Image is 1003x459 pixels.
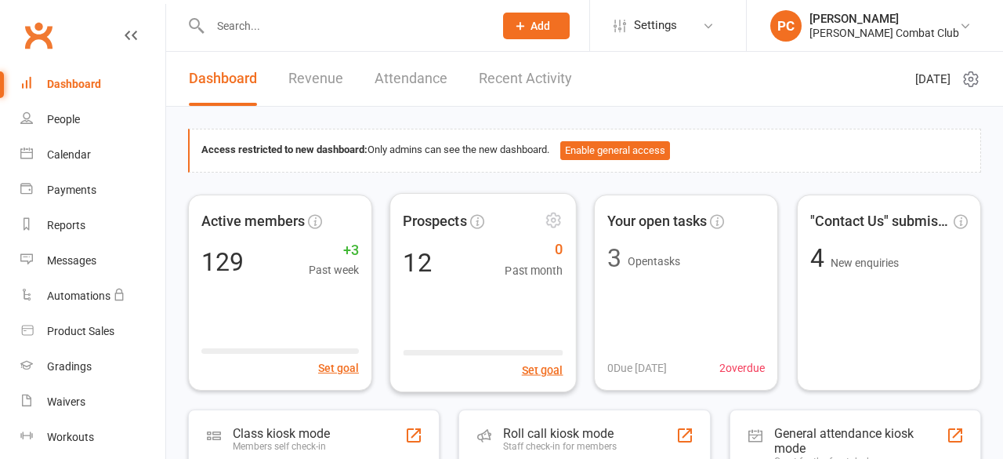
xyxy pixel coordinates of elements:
div: Staff check-in for members [503,441,617,452]
div: Only admins can see the new dashboard. [201,141,969,160]
div: Calendar [47,148,91,161]
span: 0 [505,238,563,260]
div: Class kiosk mode [233,426,330,441]
span: Add [530,20,550,32]
span: Past week [309,261,359,279]
div: [PERSON_NAME] [809,12,959,26]
a: Waivers [20,384,165,420]
span: +3 [309,239,359,262]
a: Workouts [20,420,165,455]
div: Roll call kiosk mode [503,426,617,441]
button: Set goal [522,360,563,378]
a: Messages [20,243,165,279]
span: 4 [810,243,831,273]
div: Messages [47,254,96,267]
div: Dashboard [47,78,101,90]
span: 2 overdue [719,359,765,377]
a: Calendar [20,137,165,173]
div: Automations [47,290,110,302]
div: Payments [47,184,96,196]
input: Search... [205,15,483,37]
a: Payments [20,173,165,208]
span: [DATE] [915,70,950,89]
span: Prospects [403,209,466,232]
div: PC [770,10,802,42]
div: Product Sales [47,325,114,337]
div: Workouts [47,431,94,443]
span: Open tasks [628,255,680,268]
span: Active members [201,210,305,233]
a: Automations [20,279,165,314]
div: Reports [47,219,85,231]
a: Clubworx [19,16,58,55]
a: Reports [20,208,165,243]
span: Your open tasks [607,210,707,233]
div: 12 [403,249,432,274]
a: Product Sales [20,314,165,349]
div: Gradings [47,360,92,373]
a: Attendance [375,52,447,106]
button: Set goal [318,359,359,377]
a: Dashboard [189,52,257,106]
a: People [20,102,165,137]
span: "Contact Us" submissions [810,210,950,233]
a: Recent Activity [479,52,572,106]
div: People [47,113,80,126]
a: Gradings [20,349,165,384]
div: Members self check-in [233,441,330,452]
div: [PERSON_NAME] Combat Club [809,26,959,40]
span: Settings [634,8,677,43]
span: New enquiries [831,257,899,269]
span: Past month [505,261,563,279]
div: 129 [201,250,244,275]
div: General attendance kiosk mode [774,426,947,456]
div: 3 [607,246,621,271]
a: Dashboard [20,67,165,102]
div: Waivers [47,395,85,408]
button: Enable general access [560,141,670,160]
a: Revenue [288,52,343,106]
span: 0 Due [DATE] [607,359,667,377]
strong: Access restricted to new dashboard: [201,144,368,155]
button: Add [503,13,570,39]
